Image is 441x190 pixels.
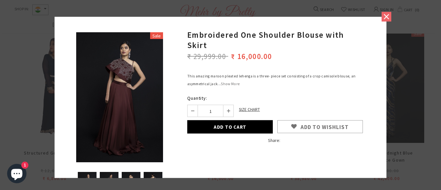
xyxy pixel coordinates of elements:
[187,51,226,61] span: ₹ 29,999.00
[187,72,365,87] div: This amazing maroon pleated lehenga is a three- piece set consisting of a crop camisole blouse, a...
[5,164,28,185] inbox-online-store-chat: Shopify online store chat
[187,120,273,133] input: Add to Cart
[239,106,260,112] span: SIZE CHART
[187,29,344,50] a: Embroidered One Shoulder Blouse with Skirt
[268,136,280,144] span: Share:
[382,12,391,21] a: Close
[221,81,240,86] a: Show More
[301,123,349,130] span: ADD TO WISHLIST
[277,120,363,133] a: ADD TO WISHLIST
[231,51,272,61] span: ₹ 16,000.00
[187,94,207,105] label: Quantity:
